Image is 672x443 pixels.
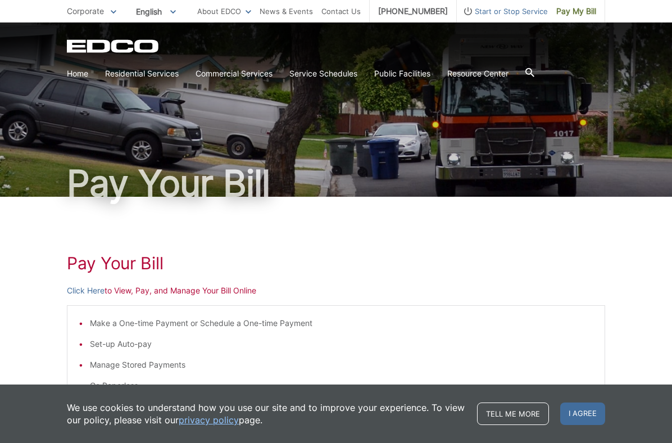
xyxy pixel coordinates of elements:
[67,165,605,201] h1: Pay Your Bill
[560,403,605,425] span: I agree
[321,5,361,17] a: Contact Us
[447,67,508,80] a: Resource Center
[90,359,593,371] li: Manage Stored Payments
[196,67,273,80] a: Commercial Services
[90,338,593,350] li: Set-up Auto-pay
[67,39,160,53] a: EDCD logo. Return to the homepage.
[260,5,313,17] a: News & Events
[67,284,105,297] a: Click Here
[67,284,605,297] p: to View, Pay, and Manage Your Bill Online
[67,67,88,80] a: Home
[90,317,593,329] li: Make a One-time Payment or Schedule a One-time Payment
[197,5,251,17] a: About EDCO
[374,67,430,80] a: Public Facilities
[289,67,357,80] a: Service Schedules
[128,2,184,21] span: English
[67,253,605,273] h1: Pay Your Bill
[90,379,593,392] li: Go Paperless
[556,5,596,17] span: Pay My Bill
[105,67,179,80] a: Residential Services
[477,403,549,425] a: Tell me more
[67,6,104,16] span: Corporate
[67,401,466,426] p: We use cookies to understand how you use our site and to improve your experience. To view our pol...
[179,414,239,426] a: privacy policy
